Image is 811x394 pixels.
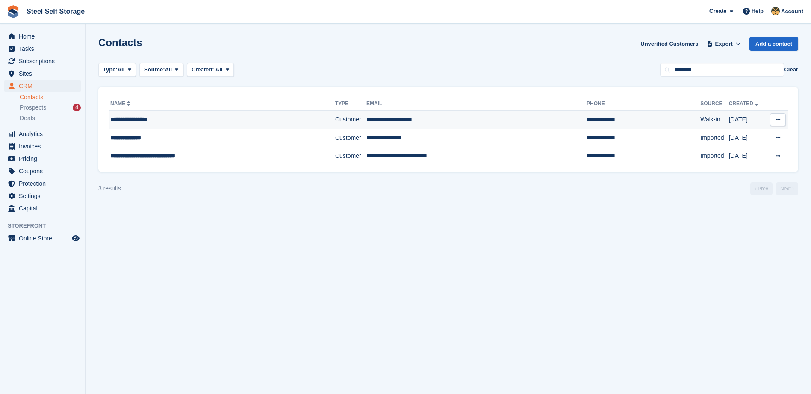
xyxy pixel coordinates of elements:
span: Online Store [19,232,70,244]
span: Capital [19,202,70,214]
button: Created: All [187,63,234,77]
td: Imported [700,147,728,165]
span: Help [752,7,764,15]
a: menu [4,55,81,67]
span: Prospects [20,104,46,112]
a: Steel Self Storage [23,4,88,18]
span: Account [781,7,803,16]
span: All [165,65,172,74]
th: Phone [587,97,700,111]
span: Create [709,7,726,15]
th: Email [366,97,587,111]
a: menu [4,140,81,152]
span: Deals [20,114,35,122]
a: menu [4,232,81,244]
span: Protection [19,178,70,190]
a: Created [729,101,760,107]
div: 3 results [98,184,121,193]
span: Settings [19,190,70,202]
button: Source: All [139,63,183,77]
img: stora-icon-8386f47178a22dfd0bd8f6a31ec36ba5ce8667c1dd55bd0f319d3a0aa187defe.svg [7,5,20,18]
td: Walk-in [700,111,728,129]
span: All [118,65,125,74]
a: Add a contact [749,37,798,51]
button: Type: All [98,63,136,77]
img: James Steel [771,7,780,15]
a: Next [776,182,798,195]
span: Tasks [19,43,70,55]
a: menu [4,68,81,80]
a: Contacts [20,93,81,101]
td: Imported [700,129,728,147]
td: Customer [335,147,366,165]
a: menu [4,80,81,92]
span: Analytics [19,128,70,140]
span: CRM [19,80,70,92]
a: menu [4,128,81,140]
td: [DATE] [729,147,767,165]
a: menu [4,202,81,214]
button: Export [705,37,743,51]
a: menu [4,178,81,190]
a: menu [4,190,81,202]
span: Source: [144,65,165,74]
a: menu [4,165,81,177]
span: Storefront [8,222,85,230]
button: Clear [784,65,798,74]
span: Subscriptions [19,55,70,67]
span: Pricing [19,153,70,165]
a: menu [4,153,81,165]
a: Name [110,101,132,107]
span: Export [715,40,733,48]
span: All [215,66,223,73]
a: Prospects 4 [20,103,81,112]
h1: Contacts [98,37,142,48]
td: [DATE] [729,111,767,129]
a: menu [4,43,81,55]
span: Coupons [19,165,70,177]
th: Source [700,97,728,111]
span: Invoices [19,140,70,152]
td: Customer [335,129,366,147]
a: Unverified Customers [637,37,702,51]
a: menu [4,30,81,42]
td: Customer [335,111,366,129]
span: Created: [192,66,214,73]
div: 4 [73,104,81,111]
nav: Page [749,182,800,195]
a: Deals [20,114,81,123]
th: Type [335,97,366,111]
span: Sites [19,68,70,80]
span: Home [19,30,70,42]
td: [DATE] [729,129,767,147]
a: Preview store [71,233,81,243]
span: Type: [103,65,118,74]
a: Previous [750,182,773,195]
